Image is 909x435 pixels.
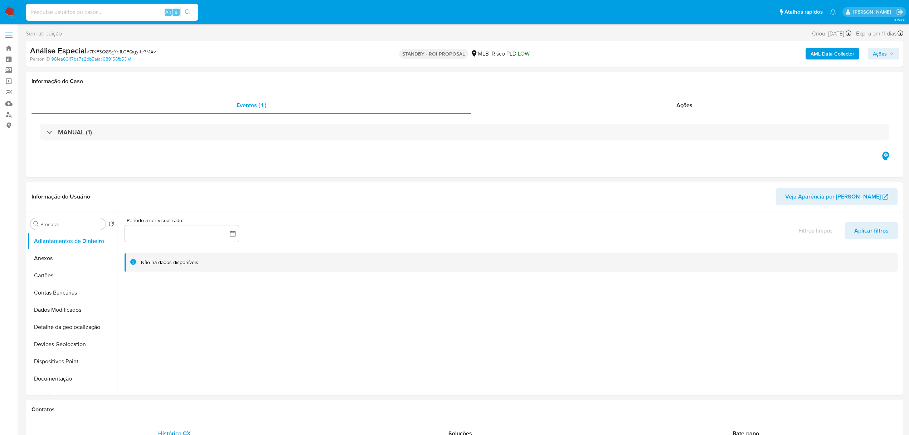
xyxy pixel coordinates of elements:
[40,124,889,140] div: MANUAL (1)
[108,221,114,229] button: Retornar ao pedido padrão
[896,8,904,16] a: Sair
[873,48,887,59] span: Ações
[776,188,898,205] button: Veja Aparência por [PERSON_NAME]
[28,319,117,336] button: Detalhe da geolocalização
[856,30,896,38] span: Expira em 11 dias
[399,49,468,59] p: STANDBY - ROI PROPOSAL
[518,49,530,58] span: LOW
[28,353,117,370] button: Dispositivos Point
[175,9,177,15] span: s
[33,221,39,227] button: Procurar
[28,250,117,267] button: Anexos
[853,29,855,38] span: -
[31,406,898,413] h1: Contatos
[180,7,195,17] button: search-icon
[165,9,171,15] span: Alt
[28,233,117,250] button: Adiantamentos de Dinheiro
[30,56,50,62] b: Person ID
[28,370,117,387] button: Documentação
[806,48,859,59] button: AML Data Collector
[31,78,898,85] h1: Informação do Caso
[811,48,854,59] b: AML Data Collector
[30,45,87,56] b: Análise Especial
[471,50,489,58] div: MLB
[784,8,823,16] span: Atalhos rápidos
[28,387,117,405] button: Empréstimos
[31,193,90,200] h1: Informação do Usuário
[28,301,117,319] button: Dados Modificados
[51,56,131,62] a: 981ea63117ba7a2db5afac689158fb53
[87,48,156,55] span: # 7IXF3Q8SgYq1LCFQgy4c7MAv
[785,188,881,205] span: Veja Aparência por [PERSON_NAME]
[26,30,62,38] span: Sem atribuição
[28,267,117,284] button: Cartões
[58,128,92,136] h3: MANUAL (1)
[237,101,266,109] span: Eventos ( 1 )
[868,48,899,59] button: Ações
[40,221,103,228] input: Procurar
[830,9,836,15] a: Notificações
[28,284,117,301] button: Contas Bancárias
[492,50,530,58] span: Risco PLD:
[812,29,851,38] div: Criou: [DATE]
[28,336,117,353] button: Devices Geolocation
[676,101,692,109] span: Ações
[853,9,894,15] p: laisa.felismino@mercadolivre.com
[26,8,198,17] input: Pesquise usuários ou casos...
